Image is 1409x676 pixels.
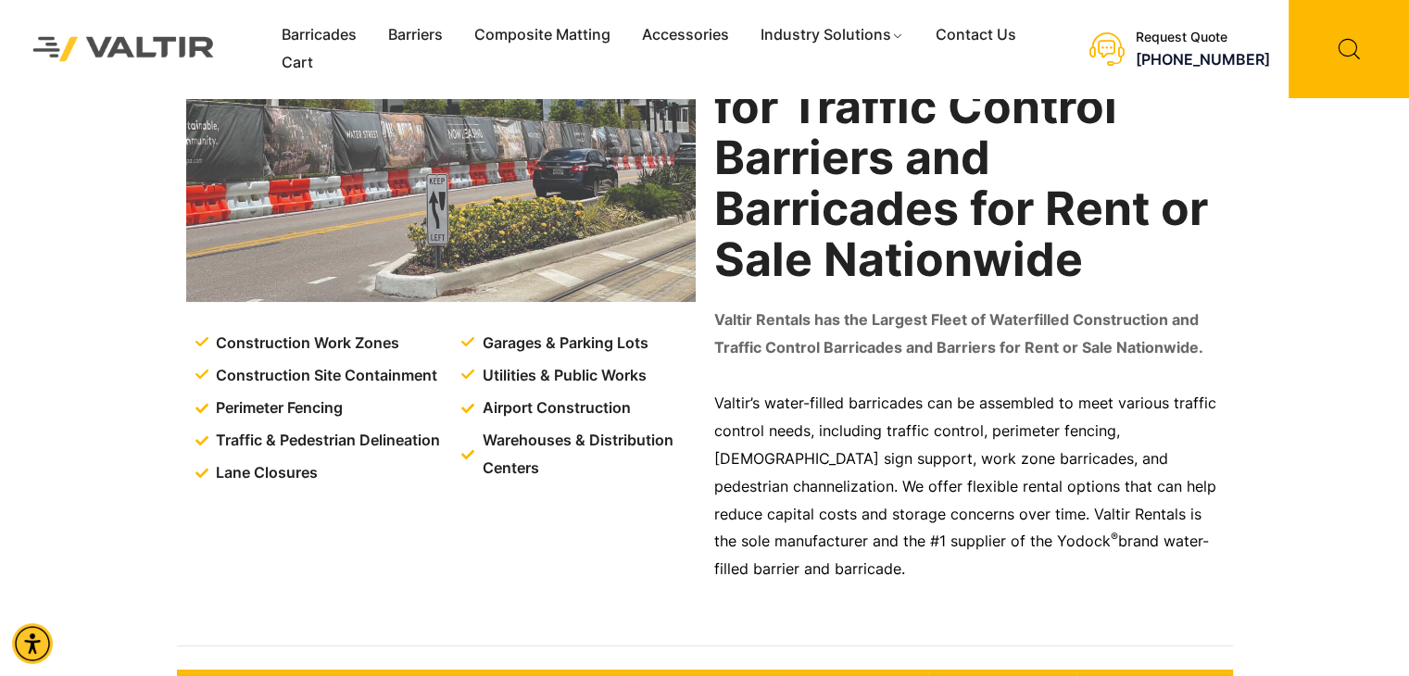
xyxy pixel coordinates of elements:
a: Accessories [626,21,745,49]
a: Barricades [266,21,372,49]
div: Request Quote [1136,30,1270,45]
span: Lane Closures [211,459,318,487]
img: Valtir Rentals [14,18,233,80]
span: Garages & Parking Lots [478,330,648,357]
a: Barriers [372,21,459,49]
span: Airport Construction [478,394,631,422]
span: Construction Work Zones [211,330,399,357]
a: Cart [266,49,329,77]
a: Composite Matting [459,21,626,49]
span: Utilities & Public Works [478,362,647,390]
span: Construction Site Containment [211,362,437,390]
div: Accessibility Menu [12,623,53,664]
p: Valtir Rentals has the Largest Fleet of Waterfilled Construction and Traffic Control Barricades a... [714,307,1224,362]
sup: ® [1111,530,1118,544]
a: Contact Us [920,21,1032,49]
h2: Your One-Stop Source for Traffic Control Barriers and Barricades for Rent or Sale Nationwide [714,31,1224,285]
span: Perimeter Fencing [211,394,343,422]
a: Industry Solutions [745,21,920,49]
span: Traffic & Pedestrian Delineation [211,427,440,455]
a: call (888) 496-3625 [1136,50,1270,69]
p: Valtir’s water-filled barricades can be assembled to meet various traffic control needs, includin... [714,390,1224,583]
span: Warehouses & Distribution Centers [478,427,699,482]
